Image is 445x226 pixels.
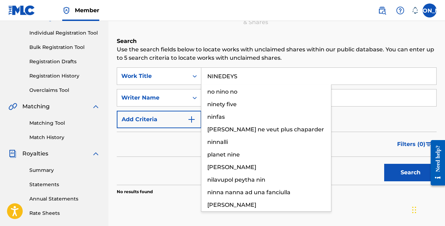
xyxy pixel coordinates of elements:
[384,164,437,181] button: Search
[29,134,100,141] a: Match History
[425,133,445,192] iframe: Resource Center
[8,102,17,111] img: Matching
[187,115,196,124] img: 9d2ae6d4665cec9f34b9.svg
[207,101,237,108] span: ninety five
[412,199,416,220] div: Drag
[29,72,100,80] a: Registration History
[92,102,100,111] img: expand
[8,150,17,158] img: Royalties
[29,195,100,203] a: Annual Statements
[207,202,256,208] span: [PERSON_NAME]
[207,126,324,133] span: [PERSON_NAME] ne veut plus chaparder
[396,6,404,15] img: help
[117,67,437,185] form: Search Form
[207,88,237,95] span: no nino no
[22,102,50,111] span: Matching
[207,151,240,158] span: planet nine
[375,3,389,17] a: Public Search
[397,140,425,148] span: Filters ( 0 )
[29,210,100,217] a: Rate Sheets
[207,189,290,196] span: ninna nanna ad una fanciulla
[393,136,437,153] button: Filters (0)
[117,111,201,128] button: Add Criteria
[378,6,386,15] img: search
[29,44,100,51] a: Bulk Registration Tool
[29,58,100,65] a: Registration Drafts
[117,189,153,195] p: No results found
[29,167,100,174] a: Summary
[22,150,48,158] span: Royalties
[8,5,35,15] img: MLC Logo
[423,3,437,17] div: User Menu
[207,139,228,145] span: ninnalli
[117,45,437,62] p: Use the search fields below to locate works with unclaimed shares within our public database. You...
[92,150,100,158] img: expand
[121,72,184,80] div: Work Title
[117,37,437,45] h6: Search
[75,6,99,14] span: Member
[121,94,184,102] div: Writer Name
[207,176,265,183] span: nilavupol peytha nin
[29,181,100,188] a: Statements
[62,6,71,15] img: Top Rightsholder
[207,114,225,120] span: ninfas
[29,29,100,37] a: Individual Registration Tool
[207,164,256,170] span: [PERSON_NAME]
[29,87,100,94] a: Overclaims Tool
[29,119,100,127] a: Matching Tool
[393,3,407,17] div: Help
[410,192,445,226] iframe: Chat Widget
